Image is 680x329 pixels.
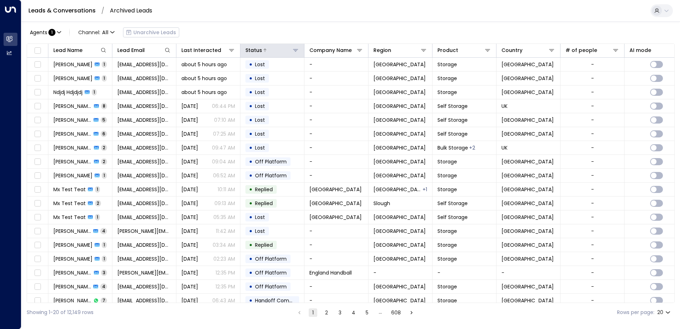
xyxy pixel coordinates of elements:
span: 1 [92,89,97,95]
div: • [249,72,253,84]
span: Toggle select row [33,185,42,194]
div: • [249,294,253,307]
span: Storage [437,241,457,249]
span: Channel: [75,27,117,37]
div: - [591,200,594,207]
td: - [304,252,368,266]
span: 1 [102,172,107,178]
p: 03:34 AM [213,241,235,249]
span: Birmingham [373,103,426,110]
div: Last Interacted [181,46,221,54]
span: 1 [102,61,107,67]
p: 12:35 PM [216,283,235,290]
div: • [249,225,253,237]
span: Yesterday [181,103,198,110]
span: United Kingdom [501,89,554,96]
span: Bulk Storage [437,144,468,151]
label: Rows per page: [617,309,654,316]
span: tonyrowley2000@yahoo.co.uk [117,297,171,304]
span: s.daley3000@hotmail.co.uk [117,144,171,151]
span: Toggle select row [33,60,42,69]
span: United Kingdom [501,200,554,207]
span: Replied [255,241,273,249]
span: Toggle select row [33,227,42,236]
span: 6 [101,131,107,137]
p: 02:23 AM [213,255,235,262]
span: harriet.barker@englandhandball.com [117,269,171,276]
li: / [101,7,104,14]
span: United Kingdom [501,130,554,137]
p: 09:13 AM [214,200,235,207]
p: 07:25 AM [213,130,235,137]
p: 12:35 PM [216,269,235,276]
span: Oct 04, 2025 [181,186,198,193]
span: Toggle select row [33,74,42,83]
span: Storage [437,172,457,179]
div: • [249,183,253,195]
div: - [591,228,594,235]
p: 10:11 AM [218,186,235,193]
span: Agents [30,30,47,35]
div: Product [437,46,458,54]
span: United Kingdom [501,116,554,124]
span: 1 [102,75,107,81]
button: Go to next page [407,308,416,317]
div: Status [245,46,262,54]
a: Archived Leads [110,6,152,15]
div: - [591,116,594,124]
span: Aug 19, 2025 [181,200,198,207]
span: Toggle select row [33,88,42,97]
td: - [304,58,368,71]
button: Channel:All [75,27,117,37]
span: Tony Rowley [53,297,91,304]
span: Toggle select row [33,116,42,125]
span: Space Station [309,214,362,221]
span: Off Platform [255,158,287,165]
span: Simon Smith [53,61,92,68]
span: Jun 16, 2025 [181,255,198,262]
div: • [249,197,253,209]
td: - [432,266,496,280]
span: United Kingdom [501,255,554,262]
span: United Kingdom [501,75,554,82]
span: test@test.com [117,186,171,193]
div: • [249,267,253,279]
div: - [591,214,594,221]
span: test@test.com [117,200,171,207]
span: Lost [255,214,265,221]
td: - [304,155,368,168]
span: May 01, 2025 [181,214,198,221]
span: Storage [437,61,457,68]
span: Simon Simon [53,75,92,82]
div: Region [373,46,427,54]
p: 06:44 PM [212,103,235,110]
span: 2 [101,158,107,164]
div: - [591,144,594,151]
p: 09:04 AM [212,158,235,165]
p: 06:52 AM [213,172,235,179]
div: - [591,241,594,249]
span: Lost [255,130,265,137]
span: s.daley3000@hotmail.co.uk [117,130,171,137]
span: Dee Smith [53,103,92,110]
p: 05:35 AM [213,214,235,221]
span: Steven Scarratt [53,158,92,165]
td: - [304,99,368,113]
span: Lost [255,116,265,124]
span: Dee Smith [53,144,92,151]
button: Go to page 3 [336,308,344,317]
span: Self Storage [437,130,468,137]
div: … [376,308,385,317]
span: Lost [255,75,265,82]
span: Slough [373,200,390,207]
span: Off Platform [255,283,287,290]
span: 4 [100,228,107,234]
span: Toggle select row [33,199,42,208]
span: All [102,30,108,35]
span: simon51528473@outlook.com [117,75,171,82]
span: 2 [101,145,107,151]
p: 11:42 AM [216,228,235,235]
p: 07:10 AM [214,116,235,124]
div: - [591,89,594,96]
span: Shropshire [373,297,426,304]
